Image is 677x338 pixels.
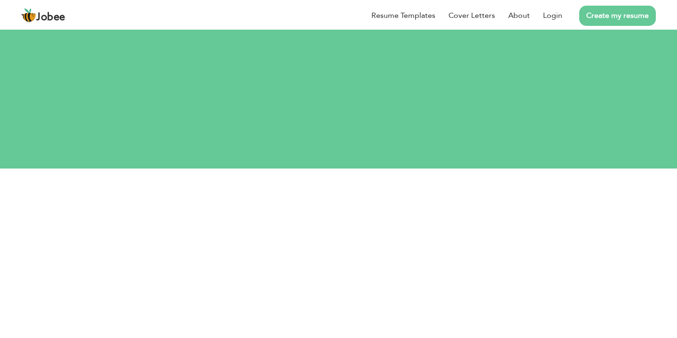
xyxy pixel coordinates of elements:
[543,10,562,21] a: Login
[371,10,435,21] a: Resume Templates
[21,8,65,23] a: Jobee
[449,10,495,21] a: Cover Letters
[36,12,65,23] span: Jobee
[579,6,656,26] a: Create my resume
[21,8,36,23] img: jobee.io
[508,10,530,21] a: About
